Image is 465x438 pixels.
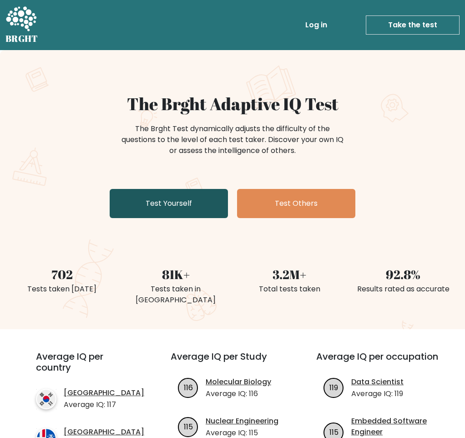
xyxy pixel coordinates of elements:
[183,422,192,432] text: 115
[206,377,271,387] a: Molecular Biology
[206,416,278,427] a: Nuclear Engineering
[10,94,455,114] h1: The Brght Adaptive IQ Test
[316,351,440,373] h3: Average IQ per occupation
[124,265,227,284] div: 81K+
[237,189,355,218] a: Test Others
[36,389,56,409] img: country
[302,16,331,34] a: Log in
[64,427,144,438] a: [GEOGRAPHIC_DATA]
[329,427,338,438] text: 115
[366,15,460,35] a: Take the test
[238,265,341,284] div: 3.2M+
[171,351,294,373] h3: Average IQ per Study
[352,265,455,284] div: 92.8%
[10,284,113,295] div: Tests taken [DATE]
[119,123,346,156] div: The Brght Test dynamically adjusts the difficulty of the questions to the level of each test take...
[64,387,144,398] a: [GEOGRAPHIC_DATA]
[183,382,192,393] text: 116
[124,284,227,306] div: Tests taken in [GEOGRAPHIC_DATA]
[5,33,38,44] h5: BRGHT
[352,284,455,295] div: Results rated as accurate
[64,399,144,410] p: Average IQ: 117
[110,189,228,218] a: Test Yourself
[351,416,440,438] a: Embedded Software Engineer
[10,265,113,284] div: 702
[36,351,138,384] h3: Average IQ per country
[238,284,341,295] div: Total tests taken
[206,388,271,399] p: Average IQ: 116
[329,382,338,393] text: 119
[5,4,38,46] a: BRGHT
[351,388,404,399] p: Average IQ: 119
[351,377,404,387] a: Data Scientist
